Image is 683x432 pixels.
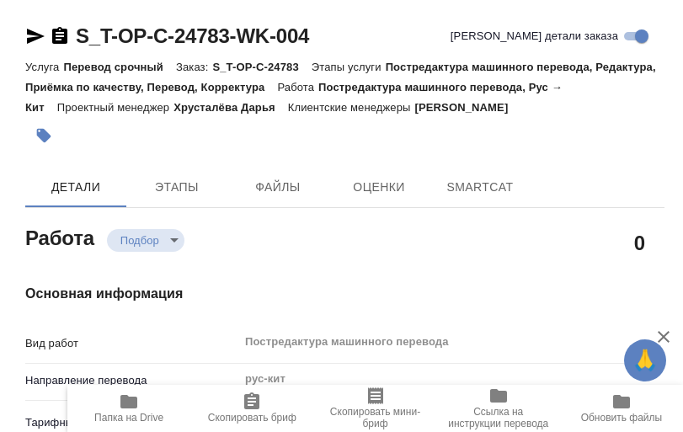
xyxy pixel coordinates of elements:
span: [PERSON_NAME] детали заказа [451,28,618,45]
p: Этапы услуги [312,61,386,73]
p: [PERSON_NAME] [414,101,520,114]
a: S_T-OP-C-24783-WK-004 [76,24,309,47]
button: Подбор [115,233,164,248]
p: S_T-OP-C-24783 [212,61,311,73]
span: Скопировать бриф [208,412,296,424]
div: Подбор [107,229,184,252]
button: Папка на Drive [67,385,190,432]
button: Ссылка на инструкции перевода [437,385,560,432]
h2: Работа [25,221,94,252]
span: Папка на Drive [94,412,163,424]
button: Скопировать мини-бриф [313,385,436,432]
p: Клиентские менеджеры [288,101,415,114]
span: SmartCat [440,177,520,198]
span: Оценки [339,177,419,198]
p: Направление перевода [25,372,238,389]
p: Проектный менеджер [57,101,173,114]
button: 🙏 [624,339,666,381]
p: Работа [277,81,318,93]
p: Услуга [25,61,63,73]
span: Скопировать мини-бриф [323,406,426,429]
h2: 0 [634,228,645,257]
button: Добавить тэг [25,117,62,154]
span: Этапы [136,177,217,198]
span: Файлы [237,177,318,198]
span: Детали [35,177,116,198]
p: Хрусталёва Дарья [173,101,288,114]
p: Заказ: [176,61,212,73]
span: Ссылка на инструкции перевода [447,406,550,429]
h4: Основная информация [25,284,664,304]
button: Обновить файлы [560,385,683,432]
button: Скопировать ссылку [50,26,70,46]
p: Тарифные единицы [25,414,238,431]
span: 🙏 [631,343,659,378]
button: Скопировать ссылку для ЯМессенджера [25,26,45,46]
p: Вид работ [25,335,238,352]
button: Скопировать бриф [190,385,313,432]
span: Обновить файлы [581,412,663,424]
p: Перевод срочный [63,61,176,73]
